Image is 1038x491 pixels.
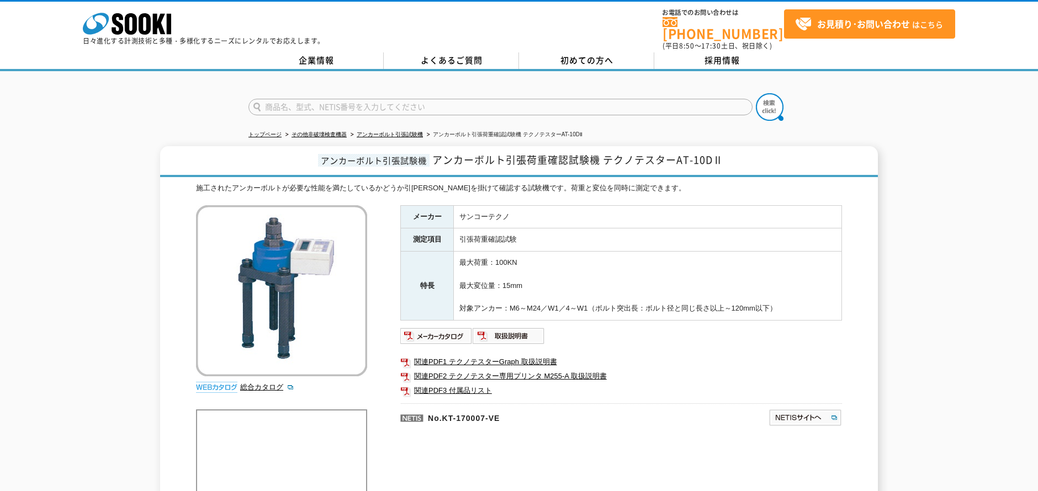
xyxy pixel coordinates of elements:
[454,228,842,252] td: 引張荷重確認試験
[560,54,613,66] span: 初めての方へ
[432,152,723,167] span: アンカーボルト引張荷重確認試験機 テクノテスターAT-10DⅡ
[756,93,783,121] img: btn_search.png
[454,205,842,228] td: サンコーテクノ
[400,355,842,369] a: 関連PDF1 テクノテスターGraph 取扱説明書
[425,129,582,141] li: アンカーボルト引張荷重確認試験機 テクノテスターAT-10DⅡ
[400,383,842,398] a: 関連PDF3 付属品リスト
[400,327,473,345] img: メーカーカタログ
[769,409,842,426] img: NETISサイトへ
[196,205,367,376] img: アンカーボルト引張荷重確認試験機 テクノテスターAT-10DⅡ
[318,154,430,167] span: アンカーボルト引張試験機
[400,403,662,430] p: No.KT-170007-VE
[196,382,237,393] img: webカタログ
[357,131,423,137] a: アンカーボルト引張試験機
[248,52,384,69] a: 企業情報
[679,41,695,51] span: 8:50
[795,16,943,33] span: はこちら
[784,9,955,39] a: お見積り･お問い合わせはこちら
[292,131,347,137] a: その他非破壊検査機器
[196,183,842,194] div: 施工されたアンカーボルトが必要な性能を満たしているかどうか引[PERSON_NAME]を掛けて確認する試験機です。荷重と変位を同時に測定できます。
[663,41,772,51] span: (平日 ～ 土日、祝日除く)
[240,383,294,391] a: 総合カタログ
[401,228,454,252] th: 測定項目
[400,369,842,383] a: 関連PDF2 テクノテスター専用プリンタ M255-A 取扱説明書
[473,334,545,343] a: 取扱説明書
[400,334,473,343] a: メーカーカタログ
[384,52,519,69] a: よくあるご質問
[817,17,910,30] strong: お見積り･お問い合わせ
[701,41,721,51] span: 17:30
[401,252,454,321] th: 特長
[654,52,790,69] a: 採用情報
[473,327,545,345] img: 取扱説明書
[519,52,654,69] a: 初めての方へ
[248,99,753,115] input: 商品名、型式、NETIS番号を入力してください
[454,252,842,321] td: 最大荷重：100KN 最大変位量：15mm 対象アンカー：M6～M24／W1／4～W1（ボルト突出長：ボルト径と同じ長さ以上～120mm以下）
[663,17,784,40] a: [PHONE_NUMBER]
[401,205,454,228] th: メーカー
[663,9,784,16] span: お電話でのお問い合わせは
[83,38,325,44] p: 日々進化する計測技術と多種・多様化するニーズにレンタルでお応えします。
[248,131,282,137] a: トップページ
